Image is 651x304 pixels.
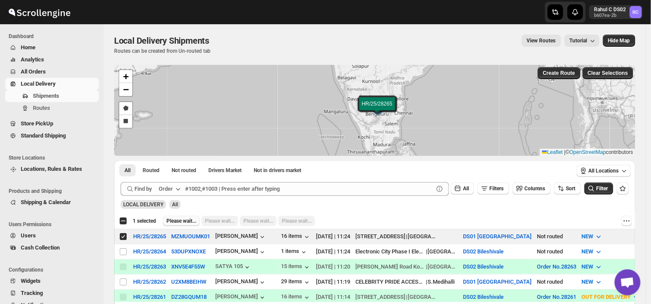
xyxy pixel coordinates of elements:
[451,182,474,195] button: All
[597,186,608,192] span: Filter
[5,102,99,114] button: Routes
[21,244,60,251] span: Cash Collection
[171,278,206,285] button: U2XM8BEIHW
[371,106,384,115] img: Marker
[215,233,267,241] div: [PERSON_NAME]
[281,278,311,287] div: 29 items
[171,233,210,240] button: MZMUOUMK01
[215,248,267,256] button: [PERSON_NAME]
[615,269,641,295] div: Open chat
[215,278,267,287] button: [PERSON_NAME]
[570,149,606,155] a: OpenStreetMap
[9,33,99,40] span: Dashboard
[5,196,99,208] button: Shipping & Calendar
[5,242,99,254] button: Cash Collection
[356,232,406,241] div: [STREET_ADDRESS]
[527,37,556,44] span: View Routes
[21,166,82,172] span: Locations, Rules & Rates
[356,247,458,256] div: |
[316,278,351,286] div: [DATE] | 11:19
[356,278,426,286] div: CELEBRITY PRIDE ACCESS Arenur
[463,278,532,285] button: DS01 [GEOGRAPHIC_DATA]
[537,294,577,300] button: Order No.28261
[370,105,383,114] img: Marker
[114,35,209,46] span: Local Delivery Shipments
[565,35,600,47] button: Tutorial
[622,216,632,226] button: More actions
[133,263,166,270] button: HR/25/28263
[281,233,311,241] div: 16 items
[133,278,166,285] div: HR/25/28262
[463,186,469,192] span: All
[5,54,99,66] button: Analytics
[356,232,458,241] div: |
[478,182,509,195] button: Filters
[281,263,311,272] button: 15 items
[463,248,504,255] button: DS02 Bileshivale
[373,105,386,114] img: Marker
[5,275,99,287] button: Widgets
[577,290,646,304] button: OUT FOR DELIVERY
[428,247,458,256] div: [GEOGRAPHIC_DATA]
[577,245,608,259] button: NEW
[356,262,458,271] div: |
[21,68,46,75] span: All Orders
[133,294,166,300] button: HR/25/28261
[316,262,351,271] div: [DATE] | 11:20
[537,232,577,241] div: Not routed
[5,163,99,175] button: Locations, Rules & Rates
[281,248,308,256] button: 1 items
[159,185,173,193] div: Order
[33,93,59,99] span: Shipments
[522,35,561,47] button: view route
[119,115,132,128] a: Draw a rectangle
[540,149,635,156] div: © contributors
[490,186,504,192] span: Filters
[21,199,71,205] span: Shipping & Calendar
[372,103,385,113] img: Marker
[371,104,384,113] img: Marker
[5,230,99,242] button: Users
[185,182,434,196] input: #1002,#1003 | Press enter after typing
[119,83,132,96] a: Zoom out
[582,248,594,255] span: NEW
[133,233,166,240] button: HR/25/28265
[172,167,196,174] span: Not routed
[5,90,99,102] button: Shipments
[582,233,594,240] span: NEW
[123,84,129,95] span: −
[428,278,455,286] div: S.Medihalli
[21,232,36,239] span: Users
[33,105,50,111] span: Routes
[166,164,201,176] button: Unrouted
[5,287,99,299] button: Tracking
[513,182,551,195] button: Columns
[565,149,566,155] span: |
[371,104,384,114] img: Marker
[7,1,72,23] img: ScrollEngine
[5,66,99,78] button: All Orders
[137,164,165,176] button: Routed
[537,263,577,270] button: Order No.28263
[570,38,587,44] span: Tutorial
[119,70,132,83] a: Zoom in
[594,6,626,13] p: Rahul C DS02
[584,182,613,195] button: Filter
[171,263,205,270] button: XNV5E4F55W
[543,70,575,77] span: Create Route
[254,167,301,174] span: Not in drivers market
[525,186,546,192] span: Columns
[428,262,458,271] div: [GEOGRAPHIC_DATA]
[356,247,426,256] div: Electronic City Phase I Electronic City
[356,293,458,301] div: |
[588,70,628,77] span: Clear Selections
[215,293,267,302] button: [PERSON_NAME]
[594,13,626,18] p: b607ea-2b
[316,293,351,301] div: [DATE] | 11:14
